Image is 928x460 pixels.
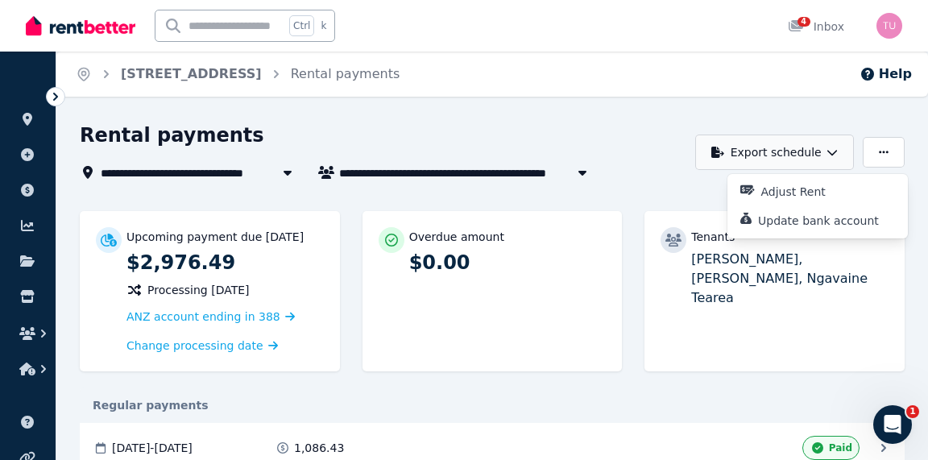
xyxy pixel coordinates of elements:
[695,135,854,170] button: Export schedule
[321,19,326,32] span: k
[758,213,892,229] p: Update bank account
[126,338,263,354] span: Change processing date
[691,250,889,308] p: [PERSON_NAME], [PERSON_NAME], Ngavaine Tearea
[873,405,912,444] iframe: Intercom live chat
[126,338,278,354] a: Change processing date
[26,14,135,38] img: RentBetter
[829,441,852,454] span: Paid
[761,184,839,200] p: Adjust Rent
[860,64,912,84] button: Help
[121,66,262,81] a: [STREET_ADDRESS]
[80,397,905,413] div: Regular payments
[294,440,344,456] span: 1,086.43
[788,19,844,35] div: Inbox
[906,405,919,418] span: 1
[691,229,735,245] p: Tenants
[56,52,419,97] nav: Breadcrumb
[409,229,504,245] p: Overdue amount
[126,250,324,276] p: $2,976.49
[409,250,607,276] p: $0.00
[126,310,280,323] span: ANZ account ending in 388
[797,17,810,27] span: 4
[289,15,314,36] span: Ctrl
[126,229,304,245] p: Upcoming payment due [DATE]
[876,13,902,39] img: tucksy@gmail.com
[147,282,250,298] span: Processing [DATE]
[80,122,264,148] h1: Rental payments
[112,440,193,456] span: [DATE] - [DATE]
[291,66,400,81] a: Rental payments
